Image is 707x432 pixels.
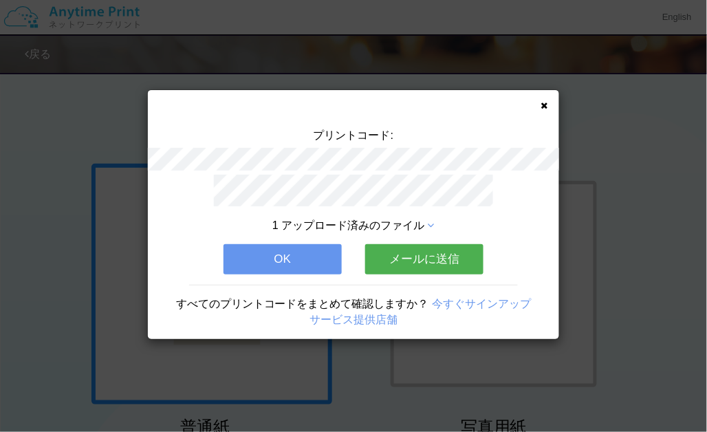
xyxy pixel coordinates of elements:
button: OK [224,244,342,274]
button: メールに送信 [365,244,483,274]
a: 今すぐサインアップ [432,298,531,310]
a: サービス提供店舗 [309,314,398,325]
span: プリントコード: [314,129,393,141]
span: すべてのプリントコードをまとめて確認しますか？ [176,298,429,310]
span: 1 アップロード済みのファイル [272,219,424,231]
